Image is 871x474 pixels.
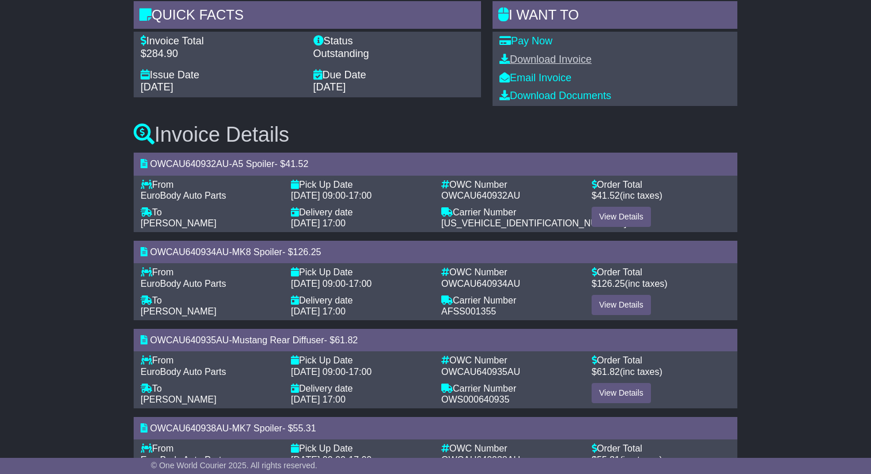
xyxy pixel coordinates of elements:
span: 61.82 [335,335,358,345]
div: I WANT to [493,1,737,32]
div: - - $ [134,417,737,439]
h3: Invoice Details [134,123,737,146]
span: 126.25 [293,247,321,257]
div: OWC Number [441,179,580,190]
div: Delivery date [291,207,430,218]
span: 55.31 [293,423,316,433]
div: Outstanding [313,48,475,60]
div: Status [313,35,475,48]
span: EuroBody Auto Parts [141,455,226,465]
div: Pick Up Date [291,443,430,454]
span: OWCAU640934AU [441,279,520,289]
span: OWCAU640935AU [150,335,229,345]
a: Pay Now [499,35,552,47]
div: [DATE] [141,81,302,94]
div: $ (inc taxes) [592,278,730,289]
div: $ (inc taxes) [592,190,730,201]
div: $ (inc taxes) [592,366,730,377]
div: From [141,443,279,454]
a: Email Invoice [499,72,571,84]
span: 126.25 [597,279,625,289]
span: EuroBody Auto Parts [141,191,226,200]
span: 17:00 [349,279,372,289]
div: Delivery date [291,295,430,306]
span: 41.52 [285,159,308,169]
span: OWS000640935 [441,395,509,404]
div: Carrier Number [441,295,580,306]
span: © One World Courier 2025. All rights reserved. [151,461,317,470]
a: View Details [592,207,651,227]
div: - - $ [134,153,737,175]
span: [PERSON_NAME] [141,306,217,316]
div: Carrier Number [441,207,580,218]
div: Order Total [592,355,730,366]
span: Mustang Rear Diffuser [232,335,324,345]
span: 17:00 [349,455,372,465]
span: [DATE] 09:00 [291,367,346,377]
div: Invoice Total [141,35,302,48]
span: [DATE] 09:00 [291,191,346,200]
div: OWC Number [441,355,580,366]
div: Order Total [592,179,730,190]
div: - [291,190,430,201]
span: MK8 Spoiler [232,247,282,257]
div: [DATE] [313,81,475,94]
div: From [141,179,279,190]
div: - [291,454,430,465]
span: OWCAU640938AU [441,455,520,465]
span: A5 Spoiler [232,159,275,169]
span: OWCAU640934AU [150,247,229,257]
span: [DATE] 09:00 [291,455,346,465]
a: View Details [592,295,651,315]
div: OWC Number [441,443,580,454]
div: From [141,267,279,278]
div: $284.90 [141,48,302,60]
span: 61.82 [597,367,620,377]
div: Order Total [592,267,730,278]
div: - - $ [134,329,737,351]
a: Download Invoice [499,54,592,65]
div: - [291,278,430,289]
div: - - $ [134,241,737,263]
div: Pick Up Date [291,267,430,278]
span: OWCAU640935AU [441,367,520,377]
a: Download Documents [499,90,611,101]
div: To [141,207,279,218]
span: 17:00 [349,367,372,377]
span: [PERSON_NAME] [141,218,217,228]
span: AFSS001355 [441,306,496,316]
span: 41.52 [597,191,620,200]
span: [DATE] 17:00 [291,218,346,228]
span: OWCAU640938AU [150,423,229,433]
div: To [141,295,279,306]
span: [US_VEHICLE_IDENTIFICATION_NUMBER] [441,218,627,228]
span: OWCAU640932AU [441,191,520,200]
div: Delivery date [291,383,430,394]
div: To [141,383,279,394]
div: From [141,355,279,366]
div: Pick Up Date [291,179,430,190]
div: Order Total [592,443,730,454]
span: [DATE] 09:00 [291,279,346,289]
div: $ (inc taxes) [592,454,730,465]
span: [DATE] 17:00 [291,395,346,404]
div: Carrier Number [441,383,580,394]
span: EuroBody Auto Parts [141,279,226,289]
div: OWC Number [441,267,580,278]
div: - [291,366,430,377]
span: 17:00 [349,191,372,200]
span: [DATE] 17:00 [291,306,346,316]
div: Pick Up Date [291,355,430,366]
span: 55.31 [597,455,620,465]
div: Due Date [313,69,475,82]
span: OWCAU640932AU [150,159,229,169]
div: Issue Date [141,69,302,82]
span: [PERSON_NAME] [141,395,217,404]
a: View Details [592,383,651,403]
span: MK7 Spoiler [232,423,282,433]
div: Quick Facts [134,1,481,32]
span: EuroBody Auto Parts [141,367,226,377]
